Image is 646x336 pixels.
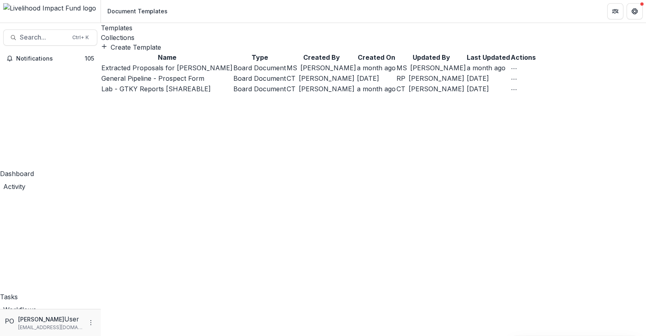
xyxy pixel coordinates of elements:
button: Search... [3,29,97,46]
span: [PERSON_NAME] [410,63,466,73]
a: General Pipeline - Prospect Form [101,74,204,82]
span: [DATE] [357,74,379,82]
th: Type [233,52,286,63]
button: Partners [607,3,623,19]
span: [DATE] [467,85,489,93]
a: Templates [101,23,646,33]
nav: breadcrumb [104,5,171,17]
p: [EMAIL_ADDRESS][DOMAIN_NAME] [18,324,83,331]
span: Notifications [16,55,85,62]
th: Created By [286,52,357,63]
div: Rachel Proefke [396,73,405,83]
span: [PERSON_NAME] [300,63,356,73]
span: 105 [85,55,94,62]
span: [PERSON_NAME] [409,73,464,83]
button: More Action [511,73,517,83]
div: Courtney Tran [287,84,296,94]
div: Courtney Tran [396,84,405,94]
button: More Action [511,84,517,94]
span: Activity [3,183,25,191]
th: Created On [357,52,396,63]
th: Actions [510,52,536,63]
img: Livelihood Impact Fund logo [3,3,97,13]
a: Extracted Proposals for [PERSON_NAME] [101,64,233,72]
span: Workflows [3,306,36,314]
div: Document Templates [107,7,168,15]
button: More [86,318,96,328]
span: [PERSON_NAME] [299,73,354,83]
span: Board Document [233,74,286,82]
div: Monica Swai [287,63,297,73]
th: Last Updated [466,52,510,63]
span: a month ago [357,85,396,93]
span: [PERSON_NAME] [299,84,354,94]
a: Collections [101,33,646,42]
button: Get Help [627,3,643,19]
p: User [64,314,79,324]
span: a month ago [357,64,396,72]
span: Board Document [233,64,286,72]
span: Board Document [233,85,286,93]
span: Search... [20,34,67,41]
span: [DATE] [467,74,489,82]
button: More Action [511,63,517,73]
span: a month ago [467,64,505,72]
span: [PERSON_NAME] [409,84,464,94]
p: [PERSON_NAME] [18,315,64,323]
div: Ctrl + K [71,33,90,42]
a: Lab - GTKY Reports [SHAREABLE] [101,85,211,93]
th: Updated By [396,52,466,63]
div: Peige Omondi [5,316,15,326]
button: Notifications105 [3,52,97,65]
div: Courtney Tran [287,73,296,83]
div: Monica Swai [396,63,407,73]
button: Create Template [101,42,161,52]
th: Name [101,52,233,63]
